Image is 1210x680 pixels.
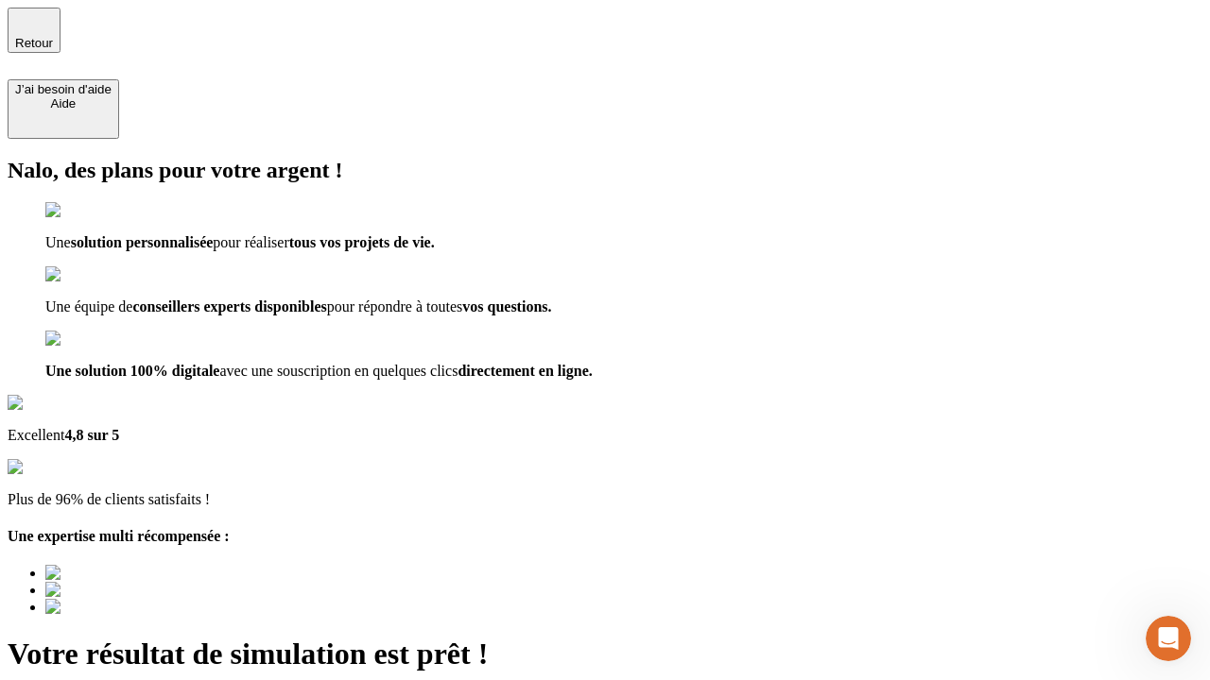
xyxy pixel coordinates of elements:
[8,427,64,443] span: Excellent
[45,565,220,582] img: Best savings advice award
[1146,616,1191,661] iframe: Intercom live chat
[45,266,127,283] img: checkmark
[8,395,117,412] img: Google Review
[289,234,435,250] span: tous vos projets de vie.
[45,202,127,219] img: checkmark
[8,79,119,139] button: J’ai besoin d'aideAide
[45,582,220,599] img: Best savings advice award
[219,363,458,379] span: avec une souscription en quelques clics
[15,96,112,110] div: Aide
[45,234,71,250] span: Une
[8,637,1202,671] h1: Votre résultat de simulation est prêt !
[64,427,119,443] span: 4,8 sur 5
[71,234,214,250] span: solution personnalisée
[458,363,592,379] span: directement en ligne.
[45,298,132,314] span: Une équipe de
[8,459,101,476] img: reviews stars
[213,234,288,250] span: pour réaliser
[45,363,219,379] span: Une solution 100% digitale
[8,491,1202,508] p: Plus de 96% de clients satisfaits !
[8,158,1202,183] h2: Nalo, des plans pour votre argent !
[132,298,326,314] span: conseillers experts disponibles
[8,8,60,53] button: Retour
[45,599,220,616] img: Best savings advice award
[45,331,127,348] img: checkmark
[327,298,463,314] span: pour répondre à toutes
[15,36,53,50] span: Retour
[15,82,112,96] div: J’ai besoin d'aide
[8,528,1202,545] h4: Une expertise multi récompensée :
[462,298,551,314] span: vos questions.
